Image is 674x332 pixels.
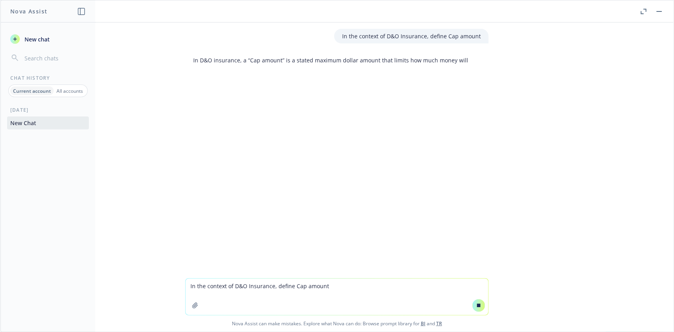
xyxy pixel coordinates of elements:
[13,88,51,94] p: Current account
[10,7,47,15] h1: Nova Assist
[342,32,481,40] p: In the context of D&O Insurance, define Cap amount
[421,320,425,327] a: BI
[23,53,86,64] input: Search chats
[1,75,95,81] div: Chat History
[7,116,89,129] button: New Chat
[23,35,50,43] span: New chat
[4,315,670,332] span: Nova Assist can make mistakes. Explore what Nova can do: Browse prompt library for and
[193,56,468,64] p: In D&O insurance, a “Cap amount” is a stated maximum dollar amount that limits how much money will
[1,107,95,113] div: [DATE]
[436,320,442,327] a: TR
[7,32,89,46] button: New chat
[56,88,83,94] p: All accounts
